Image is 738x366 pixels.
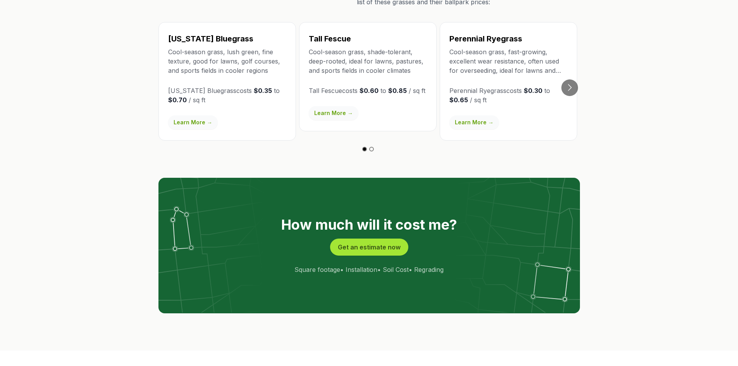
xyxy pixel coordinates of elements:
[449,86,568,105] p: Perennial Ryegrass costs to / sq ft
[168,86,286,105] p: [US_STATE] Bluegrass costs to / sq ft
[369,147,374,151] button: Go to slide 2
[449,33,568,44] h3: Perennial Ryegrass
[561,79,578,96] button: Go to next slide
[309,106,358,120] a: Learn More →
[449,115,499,129] a: Learn More →
[449,47,568,75] p: Cool-season grass, fast-growing, excellent wear resistance, often used for overseeding, ideal for...
[168,96,187,104] strong: $0.70
[309,33,427,44] h3: Tall Fescue
[168,47,286,75] p: Cool-season grass, lush green, fine texture, good for lawns, golf courses, and sports fields in c...
[388,87,407,95] strong: $0.85
[524,87,542,95] strong: $0.30
[168,33,286,44] h3: [US_STATE] Bluegrass
[360,87,378,95] strong: $0.60
[309,47,427,75] p: Cool-season grass, shade-tolerant, deep-rooted, ideal for lawns, pastures, and sports fields in c...
[362,147,367,151] button: Go to slide 1
[168,115,218,129] a: Learn More →
[309,86,427,95] p: Tall Fescue costs to / sq ft
[330,239,408,256] button: Get an estimate now
[449,96,468,104] strong: $0.65
[254,87,272,95] strong: $0.35
[158,178,580,313] img: lot lines graphic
